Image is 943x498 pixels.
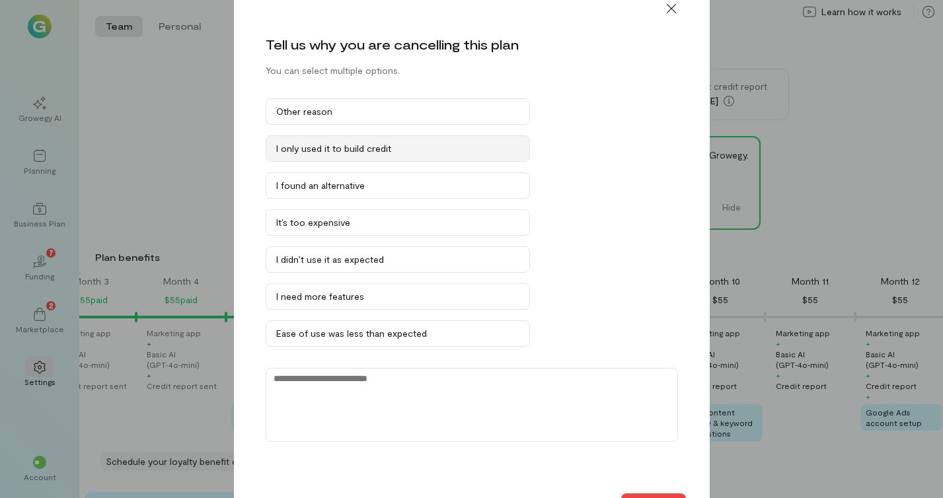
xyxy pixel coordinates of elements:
[276,327,519,340] div: Ease of use was less than expected
[266,246,530,273] button: I didn’t use it as expected
[266,209,530,236] button: It’s too expensive
[276,290,519,303] div: I need more features
[276,142,519,155] div: I only used it to build credit
[266,35,519,53] div: Tell us why you are cancelling this plan
[266,320,530,347] button: Ease of use was less than expected
[276,179,519,192] div: I found an alternative
[276,216,519,229] div: It’s too expensive
[266,98,530,125] button: Other reason
[266,135,530,162] button: I only used it to build credit
[266,64,400,77] div: You can select multiple options.
[266,172,530,199] button: I found an alternative
[266,283,530,310] button: I need more features
[276,105,519,118] div: Other reason
[276,253,519,266] div: I didn’t use it as expected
